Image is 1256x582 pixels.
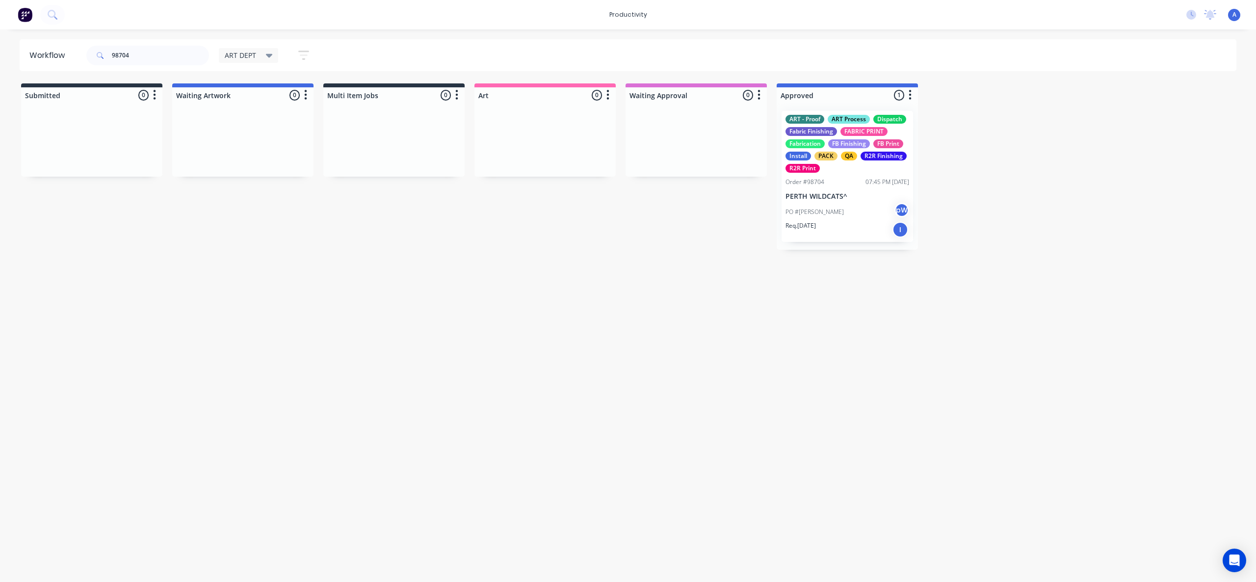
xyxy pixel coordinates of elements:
div: R2R Finishing [861,152,907,160]
input: Search for orders... [112,46,209,65]
div: productivity [604,7,652,22]
div: Fabrication [785,139,825,148]
div: R2R Print [785,164,820,173]
p: PERTH WILDCATS^ [785,192,909,201]
p: Req. [DATE] [785,221,816,230]
p: PO #[PERSON_NAME] [785,208,844,216]
div: ART - Proof [785,115,824,124]
div: Workflow [29,50,70,61]
div: FB Finishing [828,139,870,148]
div: I [892,222,908,238]
div: ART - ProofART ProcessDispatchFabric FinishingFABRIC PRINTFabricationFB FinishingFB PrintInstallP... [782,111,913,242]
div: Fabric Finishing [785,127,837,136]
span: ART DEPT [225,50,256,60]
div: FB Print [873,139,903,148]
div: PACK [814,152,837,160]
div: Order #98704 [785,178,824,186]
img: Factory [18,7,32,22]
span: A [1232,10,1236,19]
div: Open Intercom Messenger [1223,549,1246,572]
div: Dispatch [873,115,906,124]
div: FABRIC PRINT [840,127,888,136]
div: ART Process [828,115,870,124]
div: Install [785,152,811,160]
div: pW [894,203,909,217]
div: QA [841,152,857,160]
div: 07:45 PM [DATE] [865,178,909,186]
